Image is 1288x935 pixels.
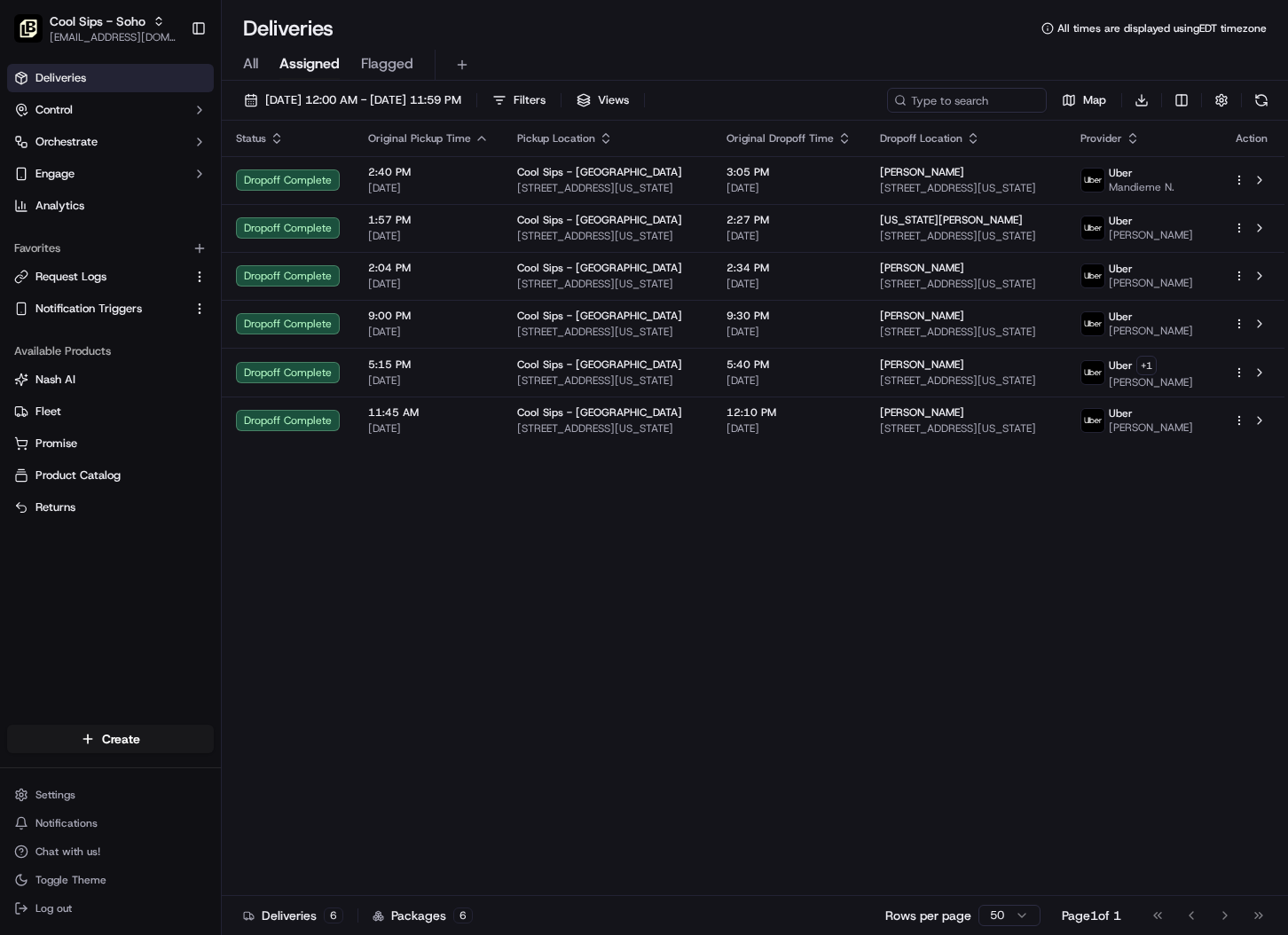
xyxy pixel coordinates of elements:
a: Promise [14,436,207,452]
span: Cool Sips - [GEOGRAPHIC_DATA] [517,261,682,275]
span: Control [35,102,73,118]
span: Orchestrate [35,134,98,150]
div: 6 [324,907,343,923]
span: Views [598,92,629,108]
img: Nash [18,18,53,53]
span: Status [236,131,266,145]
a: 📗Knowledge Base [11,389,143,421]
span: [PERSON_NAME] [55,323,144,337]
span: Assigned [279,53,340,75]
div: Past conversations [18,231,119,245]
span: [STREET_ADDRESS][US_STATE] [880,373,1051,388]
button: Promise [7,429,214,458]
span: [DATE] [368,421,489,436]
div: We're available if you need us! [80,187,244,201]
span: Original Dropoff Time [726,131,834,145]
span: [PERSON_NAME] [1109,324,1193,338]
span: Deliveries [35,70,86,86]
div: Deliveries [243,907,343,924]
span: Chat with us! [35,845,100,859]
h1: Deliveries [243,14,334,43]
button: Fleet [7,397,214,426]
a: Fleet [14,404,207,420]
span: 5:15 PM [368,357,489,372]
span: [DATE] [368,229,489,243]
span: Product Catalog [35,467,121,483]
span: 12:10 PM [726,405,852,420]
img: 1736555255976-a54dd68f-1ca7-489b-9aae-adbdc363a1c4 [35,276,50,290]
span: Request Logs [35,269,106,285]
span: [DATE] [726,229,852,243]
img: uber-new-logo.jpeg [1081,361,1104,384]
a: Product Catalog [14,467,207,483]
span: [STREET_ADDRESS][US_STATE] [880,181,1051,195]
button: Start new chat [302,175,323,196]
div: 💻 [150,398,164,412]
button: [EMAIL_ADDRESS][DOMAIN_NAME] [50,30,177,44]
span: Uber [1109,166,1133,180]
span: Uber [1109,406,1133,420]
div: Start new chat [80,169,291,187]
span: Notification Triggers [35,301,142,317]
span: Cool Sips - Soho [50,12,145,30]
span: Analytics [35,198,84,214]
a: Analytics [7,192,214,220]
img: Cool Sips - Soho [14,14,43,43]
a: Nash AI [14,372,207,388]
span: [PERSON_NAME] [880,261,964,275]
span: [DATE] 12:00 AM - [DATE] 11:59 PM [265,92,461,108]
span: Cool Sips - [GEOGRAPHIC_DATA] [517,213,682,227]
span: 2:40 PM [368,165,489,179]
button: Settings [7,782,214,807]
span: [DATE] [368,373,489,388]
span: 2:34 PM [726,261,852,275]
span: [DATE] [726,325,852,339]
a: 💻API Documentation [143,389,292,421]
div: Packages [373,907,473,924]
a: Powered byPylon [125,439,215,453]
span: [STREET_ADDRESS][US_STATE] [880,277,1051,291]
img: uber-new-logo.jpeg [1081,264,1104,287]
span: Notifications [35,816,98,830]
span: Toggle Theme [35,873,106,887]
button: Product Catalog [7,461,214,490]
button: +1 [1136,356,1157,375]
span: 2:04 PM [368,261,489,275]
img: 9188753566659_6852d8bf1fb38e338040_72.png [37,169,69,201]
button: Notification Triggers [7,295,214,323]
button: Nash AI [7,365,214,394]
a: Deliveries [7,64,214,92]
span: 1:57 PM [368,213,489,227]
span: Knowledge Base [35,397,136,414]
span: 5:40 PM [726,357,852,372]
span: [STREET_ADDRESS][US_STATE] [880,421,1051,436]
a: Returns [14,499,207,515]
span: [PERSON_NAME] [880,357,964,372]
span: Settings [35,788,75,802]
span: Uber [1109,358,1133,373]
button: Toggle Theme [7,868,214,892]
img: uber-new-logo.jpeg [1081,312,1104,335]
span: Mandieme N. [1109,180,1174,194]
span: Pylon [177,440,215,453]
span: [DATE] [368,181,489,195]
span: Uber [1109,214,1133,228]
img: Masood Aslam [18,306,46,334]
div: Favorites [7,234,214,263]
span: Uber [1109,262,1133,276]
span: API Documentation [168,397,285,414]
button: Refresh [1249,88,1274,113]
span: Nash AI [35,372,75,388]
span: [PERSON_NAME] [1109,228,1193,242]
span: Pickup Location [517,131,595,145]
span: Cool Sips - [GEOGRAPHIC_DATA] [517,357,682,372]
img: Brittany Newman [18,258,46,287]
span: Fleet [35,404,61,420]
button: Map [1054,88,1114,113]
span: [PERSON_NAME] [880,405,964,420]
img: uber-new-logo.jpeg [1081,216,1104,240]
div: Action [1233,131,1270,145]
span: Promise [35,436,77,452]
input: Got a question? Start typing here... [46,114,319,133]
